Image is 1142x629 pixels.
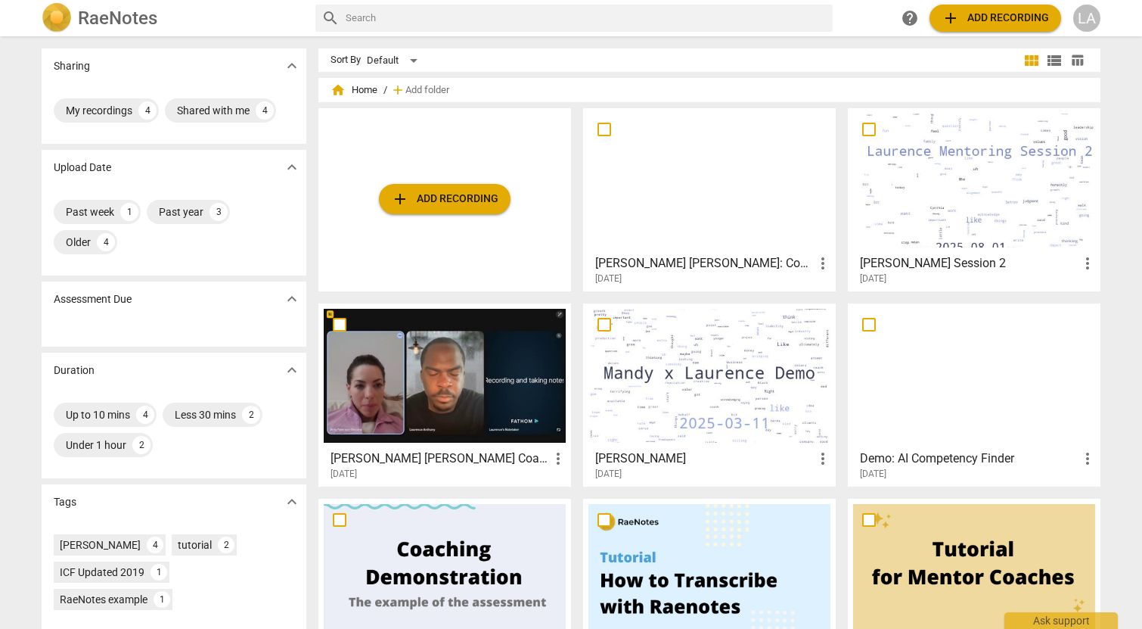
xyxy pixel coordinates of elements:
[42,3,303,33] a: LogoRaeNotes
[97,233,115,251] div: 4
[78,8,157,29] h2: RaeNotes
[138,101,157,120] div: 4
[814,450,832,468] span: more_vert
[283,57,301,75] span: expand_more
[814,254,832,272] span: more_vert
[860,468,886,481] span: [DATE]
[1004,612,1118,629] div: Ask support
[330,468,357,481] span: [DATE]
[588,114,830,285] a: [PERSON_NAME] [PERSON_NAME]: Coaching Session 3[DATE]
[853,309,1095,480] a: Demo: AI Competency Finder[DATE]
[66,204,114,220] div: Past week
[136,406,154,424] div: 4
[283,493,301,511] span: expand_more
[1078,450,1097,468] span: more_vert
[60,592,147,607] div: RaeNotes example
[175,407,236,422] div: Less 30 mins
[218,537,234,553] div: 2
[120,203,138,221] div: 1
[942,9,1049,27] span: Add recording
[54,58,90,74] p: Sharing
[242,406,260,424] div: 2
[281,54,303,77] button: Show more
[281,359,303,381] button: Show more
[391,190,498,208] span: Add recording
[159,204,203,220] div: Past year
[405,85,449,96] span: Add folder
[588,309,830,480] a: [PERSON_NAME][DATE]
[929,5,1061,32] button: Upload
[281,156,303,179] button: Show more
[1078,254,1097,272] span: more_vert
[330,54,361,66] div: Sort By
[60,537,141,553] div: [PERSON_NAME]
[595,468,622,481] span: [DATE]
[896,5,923,32] a: Help
[281,490,303,513] button: Show more
[1066,49,1088,72] button: Table view
[281,288,303,310] button: Show more
[151,564,167,581] div: 1
[132,436,151,454] div: 2
[147,537,163,553] div: 4
[595,450,814,468] h3: Mandy x Laurence Demo
[860,254,1078,272] h3: Laurence Mentoring Session 2
[901,9,919,27] span: help
[66,103,132,118] div: My recordings
[595,272,622,285] span: [DATE]
[860,272,886,285] span: [DATE]
[283,361,301,379] span: expand_more
[54,160,111,176] p: Upload Date
[66,235,91,250] div: Older
[66,437,126,453] div: Under 1 hour
[1073,5,1100,32] button: LA
[256,101,274,120] div: 4
[391,190,409,208] span: add
[154,591,170,608] div: 1
[54,494,76,510] p: Tags
[209,203,228,221] div: 3
[321,9,340,27] span: search
[942,9,960,27] span: add
[324,309,566,480] a: [PERSON_NAME] [PERSON_NAME] Coaching 1[DATE]
[54,363,95,378] p: Duration
[860,450,1078,468] h3: Demo: AI Competency Finder
[330,83,346,98] span: home
[178,537,212,553] div: tutorial
[1020,49,1043,72] button: Tile view
[595,254,814,272] h3: Laurence x Gina: Coaching Session 3
[383,85,387,96] span: /
[390,83,405,98] span: add
[1070,53,1085,67] span: table_chart
[1045,51,1063,70] span: view_list
[330,83,377,98] span: Home
[549,450,567,468] span: more_vert
[66,407,130,422] div: Up to 10 mins
[177,103,250,118] div: Shared with me
[1043,49,1066,72] button: List view
[330,450,549,468] h3: Bella x Laurence Coaching 1
[379,184,510,214] button: Upload
[853,114,1095,285] a: [PERSON_NAME] Session 2[DATE]
[346,6,827,30] input: Search
[42,3,72,33] img: Logo
[54,291,132,307] p: Assessment Due
[283,158,301,176] span: expand_more
[60,565,144,580] div: ICF Updated 2019
[283,290,301,308] span: expand_more
[1023,51,1041,70] span: view_module
[367,48,423,73] div: Default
